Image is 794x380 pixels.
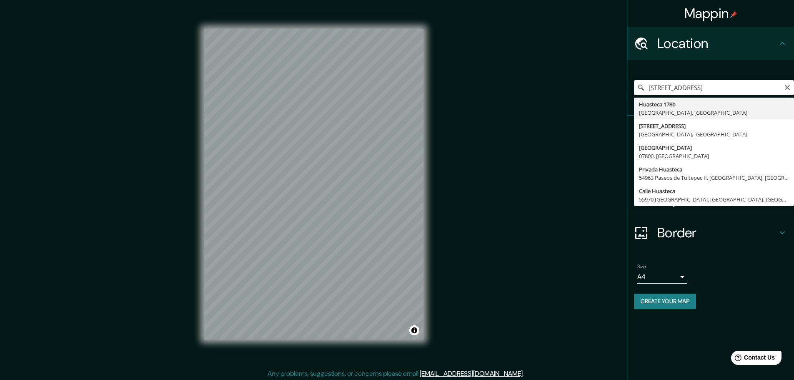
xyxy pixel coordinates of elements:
div: . [524,369,525,379]
div: Privada Huasteca [639,165,789,174]
label: Size [637,263,646,270]
button: Create your map [634,294,696,309]
div: Border [627,216,794,249]
div: 54963 Paseos de Tultepec II, [GEOGRAPHIC_DATA], [GEOGRAPHIC_DATA] [639,174,789,182]
div: Location [627,27,794,60]
p: Any problems, suggestions, or concerns please email . [268,369,524,379]
h4: Border [657,224,777,241]
div: [GEOGRAPHIC_DATA], [GEOGRAPHIC_DATA] [639,108,789,117]
h4: Mappin [684,5,737,22]
div: [STREET_ADDRESS] [639,122,789,130]
div: 55970 [GEOGRAPHIC_DATA], [GEOGRAPHIC_DATA], [GEOGRAPHIC_DATA] [639,195,789,204]
div: Layout [627,183,794,216]
div: Calle Huasteca [639,187,789,195]
div: . [525,369,527,379]
h4: Layout [657,191,777,208]
div: Pins [627,116,794,149]
div: Style [627,149,794,183]
img: pin-icon.png [730,11,737,18]
div: 07800, [GEOGRAPHIC_DATA] [639,152,789,160]
div: [GEOGRAPHIC_DATA] [639,143,789,152]
button: Clear [784,83,791,91]
div: A4 [637,270,687,284]
div: [GEOGRAPHIC_DATA], [GEOGRAPHIC_DATA] [639,130,789,138]
h4: Location [657,35,777,52]
iframe: Help widget launcher [720,347,785,371]
a: [EMAIL_ADDRESS][DOMAIN_NAME] [420,369,523,378]
input: Pick your city or area [634,80,794,95]
canvas: Map [204,29,423,340]
button: Toggle attribution [409,325,419,335]
div: Huasteca 178b [639,100,789,108]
